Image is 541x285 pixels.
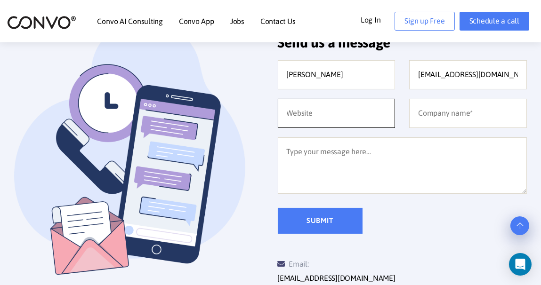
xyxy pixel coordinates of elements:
[460,12,529,31] a: Schedule a call
[509,253,532,276] div: Open Intercom Messenger
[260,17,296,25] a: Contact Us
[97,17,163,25] a: Convo AI Consulting
[278,60,396,89] input: Full name*
[409,60,527,89] input: Valid email address*
[409,99,527,128] input: Company name*
[278,260,309,268] span: Email:
[395,12,454,31] a: Sign up Free
[278,34,527,58] h2: Send us a message
[179,17,214,25] a: Convo App
[230,17,244,25] a: Jobs
[361,12,395,27] a: Log In
[7,15,76,30] img: logo_2.png
[278,208,363,234] input: Submit
[278,99,396,128] input: Website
